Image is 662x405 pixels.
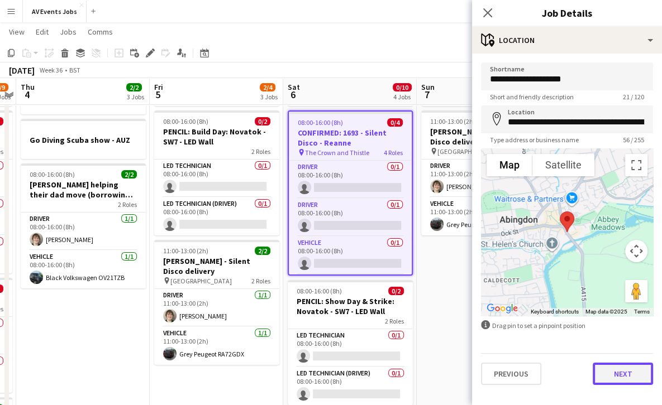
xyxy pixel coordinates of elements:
span: Thu [21,82,35,92]
span: Short and friendly description [481,93,583,101]
button: Show street map [487,154,532,176]
span: [GEOGRAPHIC_DATA] [170,277,232,285]
a: Terms (opens in new tab) [634,308,650,315]
button: AV Events Jobs [23,1,87,22]
a: Open this area in Google Maps (opens a new window) [484,301,521,316]
span: 2/2 [255,247,270,255]
span: Sun [421,82,435,92]
span: 11:00-13:00 (2h) [163,247,208,255]
h3: Go Diving Scuba show - AUZ [21,135,146,145]
app-job-card: 08:00-16:00 (8h)0/2PENCIL: Show Day & Strike: Novatok - SW7 - LED Wall2 RolesLED Technician0/108:... [288,280,413,405]
div: Drag pin to set a pinpoint position [481,320,653,331]
app-card-role: Vehicle1/111:00-13:00 (2h)Grey Peugeot RA72GDX [154,327,279,365]
a: Edit [31,25,53,39]
span: 7 [420,88,435,101]
span: 2/2 [126,83,142,91]
div: [DATE] [9,65,35,76]
span: 21 / 120 [614,93,653,101]
app-card-role: Driver0/108:00-16:00 (8h) [289,161,412,199]
span: 0/2 [255,117,270,126]
app-job-card: 08:00-16:00 (8h)0/2PENCIL: Build Day: Novatok - SW7 - LED Wall2 RolesLED Technician0/108:00-16:00... [154,110,279,235]
span: 0/10 [393,83,412,91]
div: BST [69,66,80,74]
app-card-role: Vehicle0/108:00-16:00 (8h) [289,237,412,274]
span: 4 Roles [384,148,403,157]
span: 2/4 [260,83,275,91]
h3: [PERSON_NAME] helping their dad move (borrowing the van) [21,180,146,200]
app-card-role: Vehicle1/111:00-13:00 (2h)Grey Peugeot RA72GDX [421,197,546,235]
span: Map data ©2025 [585,308,627,315]
a: View [4,25,29,39]
span: Fri [154,82,163,92]
app-card-role: Driver1/111:00-13:00 (2h)[PERSON_NAME] [154,289,279,327]
span: 0/2 [388,287,404,295]
app-job-card: Go Diving Scuba show - AUZ [21,119,146,159]
app-card-role: Vehicle1/108:00-16:00 (8h)Black Volkswagen OV21TZB [21,250,146,288]
span: 2 Roles [385,317,404,325]
button: Show satellite imagery [532,154,594,176]
span: [GEOGRAPHIC_DATA] [437,147,499,156]
button: Map camera controls [625,240,647,262]
span: 08:00-16:00 (8h) [298,118,343,127]
button: Next [593,363,653,385]
span: 08:00-16:00 (8h) [163,117,208,126]
span: Edit [36,27,49,37]
h3: [PERSON_NAME] - Silent Disco delivery [154,256,279,276]
span: 5 [153,88,163,101]
button: Drag Pegman onto the map to open Street View [625,280,647,302]
div: Location [472,27,662,54]
app-card-role: LED Technician (Driver)0/108:00-16:00 (8h) [288,367,413,405]
app-job-card: 11:00-13:00 (2h)2/2[PERSON_NAME] - Silent Disco delivery [GEOGRAPHIC_DATA]2 RolesDriver1/111:00-1... [154,240,279,365]
span: 56 / 255 [614,136,653,144]
a: Jobs [55,25,81,39]
span: Jobs [60,27,77,37]
span: 08:00-16:00 (8h) [30,170,75,179]
span: Type address or business name [481,136,588,144]
button: Previous [481,363,541,385]
span: 2/2 [121,170,137,179]
button: Toggle fullscreen view [625,154,647,176]
span: The Crown and Thistle [305,148,369,157]
h3: PENCIL: Show Day & Strike: Novatok - SW7 - LED Wall [288,296,413,316]
span: 2 Roles [251,277,270,285]
div: 3 Jobs [260,93,278,101]
app-job-card: 11:00-13:00 (2h)2/2[PERSON_NAME] - Silent Disco delivery [GEOGRAPHIC_DATA]2 RolesDriver1/111:00-1... [421,110,546,235]
app-card-role: LED Technician0/108:00-16:00 (8h) [288,329,413,367]
h3: PENCIL: Build Day: Novatok - SW7 - LED Wall [154,127,279,147]
app-job-card: 08:00-16:00 (8h)0/4CONFIRMED: 1693 - Silent Disco - Reanne The Crown and Thistle4 RolesDriver0/10... [288,110,413,276]
a: Comms [83,25,117,39]
img: Google [484,301,521,316]
span: 4 [19,88,35,101]
span: 6 [286,88,300,101]
app-card-role: Driver1/111:00-13:00 (2h)[PERSON_NAME] [421,160,546,197]
div: 4 Jobs [393,93,411,101]
span: Week 36 [37,66,65,74]
app-card-role: Driver0/108:00-16:00 (8h) [289,199,412,237]
app-card-role: LED Technician (Driver)0/108:00-16:00 (8h) [154,197,279,235]
app-job-card: 08:00-16:00 (8h)2/2[PERSON_NAME] helping their dad move (borrowing the van)2 RolesDriver1/108:00-... [21,163,146,288]
div: 3 Jobs [127,93,144,101]
span: Sat [288,82,300,92]
app-card-role: Driver1/108:00-16:00 (8h)[PERSON_NAME] [21,213,146,250]
h3: Job Details [472,6,662,20]
span: View [9,27,25,37]
h3: [PERSON_NAME] - Silent Disco delivery [421,127,546,147]
span: 11:00-13:00 (2h) [430,117,475,126]
span: 2 Roles [118,200,137,209]
button: Keyboard shortcuts [531,308,579,316]
span: 0/4 [387,118,403,127]
h3: CONFIRMED: 1693 - Silent Disco - Reanne [289,128,412,148]
span: 08:00-16:00 (8h) [297,287,342,295]
span: Comms [88,27,113,37]
span: 2 Roles [251,147,270,156]
app-card-role: LED Technician0/108:00-16:00 (8h) [154,160,279,197]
